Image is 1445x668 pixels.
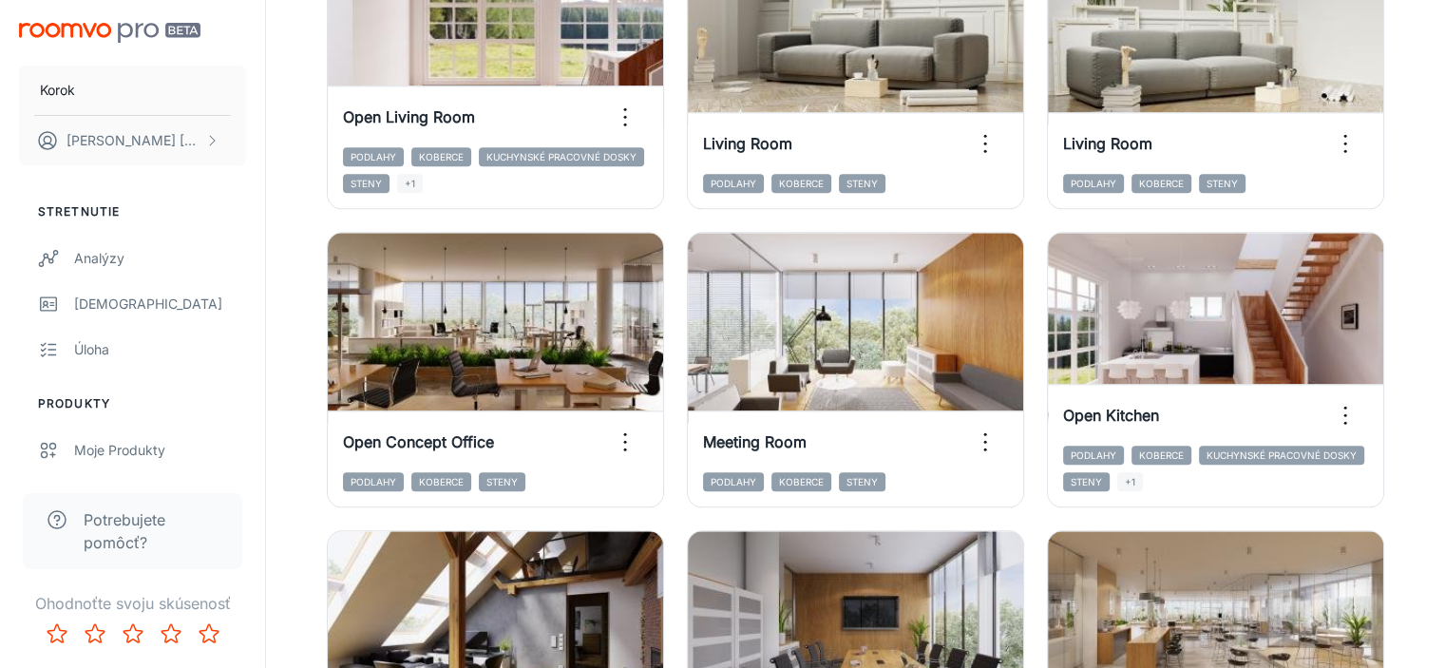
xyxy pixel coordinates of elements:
[74,339,246,360] div: Úloha
[1199,446,1364,465] span: Kuchynské pracovné dosky
[76,615,114,653] button: Rate 2 star
[38,615,76,653] button: Rate 1 star
[114,615,152,653] button: Rate 3 star
[15,592,250,615] p: Ohodnoťte svoju skúsenosť
[190,615,228,653] button: Rate 5 star
[397,174,423,193] span: +1
[839,472,885,491] span: Steny
[74,440,246,461] div: Moje produkty
[19,23,200,43] img: Roomvo PRO Beta
[479,147,644,166] span: Kuchynské pracovné dosky
[67,130,200,151] p: [PERSON_NAME] [PERSON_NAME]
[1063,446,1124,465] span: Podlahy
[703,430,807,453] h6: Meeting Room
[411,147,471,166] span: Koberce
[343,430,494,453] h6: Open Concept Office
[1131,446,1191,465] span: Koberce
[703,132,792,155] h6: Living Room
[1063,472,1110,491] span: Steny
[84,508,219,554] span: Potrebujete pomôcť?
[771,472,831,491] span: Koberce
[343,105,475,128] h6: Open Living Room
[152,615,190,653] button: Rate 4 star
[74,248,246,269] div: Analýzy
[839,174,885,193] span: Steny
[1063,132,1152,155] h6: Living Room
[1199,174,1245,193] span: Steny
[19,66,246,115] button: Korok
[703,174,764,193] span: Podlahy
[1117,472,1143,491] span: +1
[74,294,246,315] div: [DEMOGRAPHIC_DATA]
[703,472,764,491] span: Podlahy
[411,472,471,491] span: Koberce
[479,472,525,491] span: Steny
[40,80,75,101] p: Korok
[19,116,246,165] button: [PERSON_NAME] [PERSON_NAME]
[1063,174,1124,193] span: Podlahy
[343,147,404,166] span: Podlahy
[1131,174,1191,193] span: Koberce
[343,174,390,193] span: Steny
[1063,404,1159,427] h6: Open Kitchen
[343,472,404,491] span: Podlahy
[771,174,831,193] span: Koberce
